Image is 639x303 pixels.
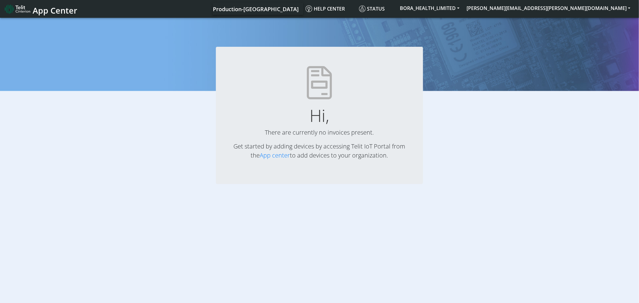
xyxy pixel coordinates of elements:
p: There are currently no invoices present. [226,128,413,137]
a: App center [260,151,290,159]
button: [PERSON_NAME][EMAIL_ADDRESS][PERSON_NAME][DOMAIN_NAME] [463,3,634,14]
a: Your current platform instance [213,3,298,15]
a: Status [357,3,397,15]
span: App Center [33,5,77,16]
img: knowledge.svg [306,5,312,12]
span: Production-[GEOGRAPHIC_DATA] [213,5,299,13]
a: Help center [303,3,357,15]
img: logo-telit-cinterion-gw-new.png [5,4,30,14]
h1: Hi, [226,105,413,126]
a: App Center [5,2,76,15]
button: BORA_HEALTH_LIMITED [397,3,463,14]
p: Get started by adding devices by accessing Telit IoT Portal from the to add devices to your organ... [226,142,413,160]
span: Status [359,5,385,12]
img: status.svg [359,5,366,12]
span: Help center [306,5,345,12]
